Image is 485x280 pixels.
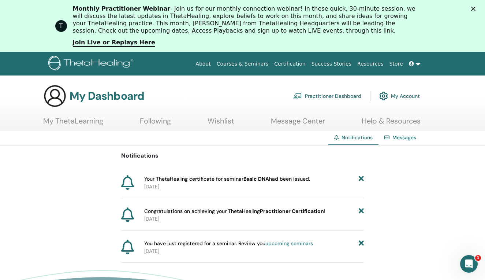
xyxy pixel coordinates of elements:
[387,57,406,71] a: Store
[43,84,67,108] img: generic-user-icon.jpg
[293,93,302,99] img: chalkboard-teacher.svg
[48,56,136,72] img: logo.png
[73,5,171,12] b: Monthly Practitioner Webinar
[144,240,313,247] span: You have just registered for a seminar. Review you
[460,255,478,273] iframe: Intercom live chat
[379,88,420,104] a: My Account
[70,89,144,103] h3: My Dashboard
[392,134,416,141] a: Messages
[144,183,363,191] p: [DATE]
[243,176,269,182] b: Basic DNA
[271,57,308,71] a: Certification
[144,207,325,215] span: Congratulations on achieving your ThetaHealing !
[144,247,363,255] p: [DATE]
[309,57,354,71] a: Success Stories
[73,39,155,47] a: Join Live or Replays Here
[214,57,272,71] a: Courses & Seminars
[471,7,478,11] div: Close
[293,88,361,104] a: Practitioner Dashboard
[73,5,418,34] div: - Join us for our monthly connection webinar! In these quick, 30-minute session, we will discuss ...
[55,20,67,32] div: Profile image for ThetaHealing
[260,208,324,214] b: Practitioner Certification
[271,117,325,131] a: Message Center
[144,175,310,183] span: Your ThetaHealing certificate for seminar had been issued.
[265,240,313,247] a: upcoming seminars
[43,117,103,131] a: My ThetaLearning
[475,255,481,261] span: 1
[354,57,387,71] a: Resources
[379,90,388,102] img: cog.svg
[140,117,171,131] a: Following
[362,117,421,131] a: Help & Resources
[342,134,373,141] span: Notifications
[208,117,234,131] a: Wishlist
[121,151,364,160] p: Notifications
[144,215,363,223] p: [DATE]
[193,57,213,71] a: About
